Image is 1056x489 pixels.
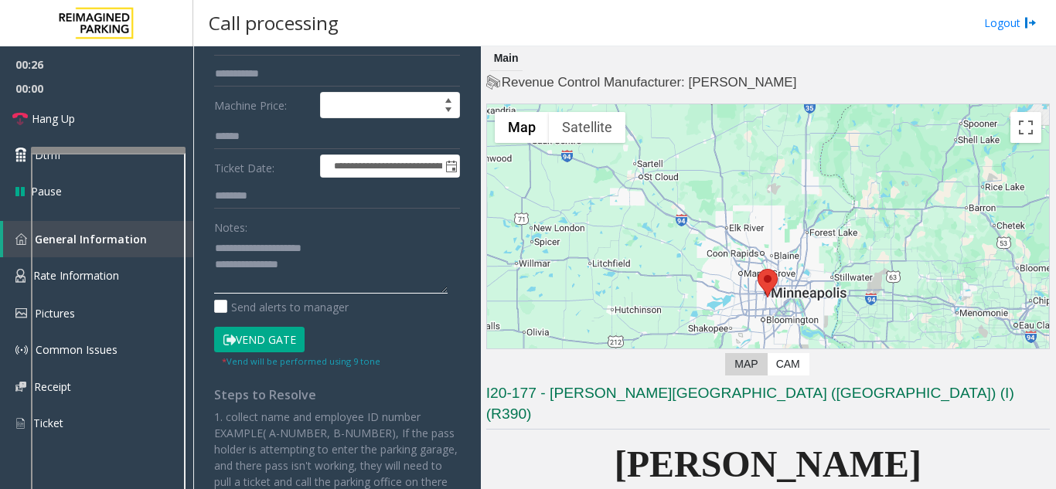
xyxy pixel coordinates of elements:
[15,269,26,283] img: 'icon'
[15,308,27,318] img: 'icon'
[486,383,1050,430] h3: I20-177 - [PERSON_NAME][GEOGRAPHIC_DATA] ([GEOGRAPHIC_DATA]) (I) (R390)
[490,46,523,71] div: Main
[3,221,193,257] a: General Information
[214,327,305,353] button: Vend Gate
[1024,15,1037,31] img: logout
[15,416,26,430] img: 'icon'
[758,269,778,297] div: 800 East 28th Street, Minneapolis, MN
[438,93,459,105] span: Increase value
[214,214,247,236] label: Notes:
[767,353,809,375] label: CAM
[1010,112,1041,143] button: Toggle fullscreen view
[32,110,75,127] span: Hang Up
[438,105,459,117] span: Decrease value
[984,15,1037,31] a: Logout
[15,344,28,356] img: 'icon'
[495,112,549,143] button: Show street map
[486,73,1050,92] h4: Revenue Control Manufacturer: [PERSON_NAME]
[549,112,625,143] button: Show satellite imagery
[214,299,349,315] label: Send alerts to manager
[442,155,459,177] span: Toggle popup
[725,353,767,375] label: Map
[222,355,380,367] small: Vend will be performed using 9 tone
[214,388,460,402] h4: Steps to Resolve
[201,4,346,42] h3: Call processing
[15,382,26,392] img: 'icon'
[210,92,316,118] label: Machine Price:
[15,233,27,245] img: 'icon'
[210,155,316,178] label: Ticket Date:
